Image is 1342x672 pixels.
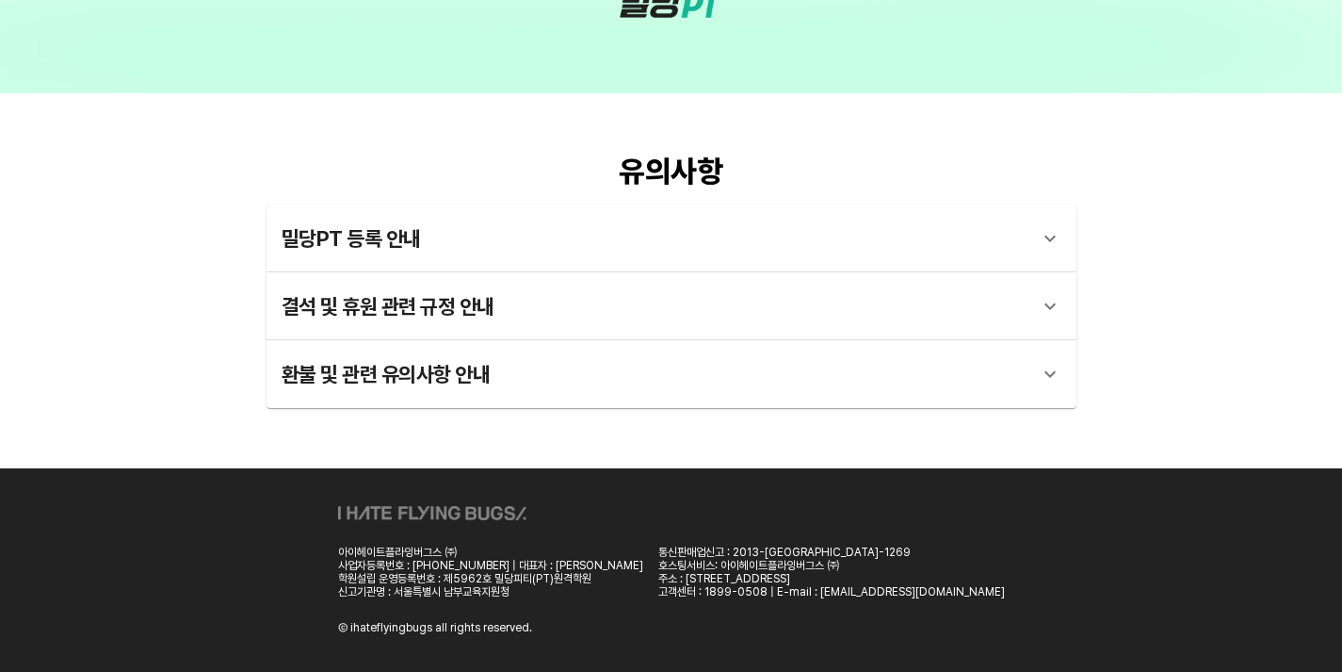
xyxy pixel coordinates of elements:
div: 학원설립 운영등록번호 : 제5962호 밀당피티(PT)원격학원 [338,572,643,585]
div: 환불 및 관련 유의사항 안내 [282,352,1027,397]
div: 환불 및 관련 유의사항 안내 [267,340,1076,408]
div: Ⓒ ihateflyingbugs all rights reserved. [338,621,532,634]
div: 통신판매업신고 : 2013-[GEOGRAPHIC_DATA]-1269 [658,546,1005,559]
div: 아이헤이트플라잉버그스 ㈜ [338,546,643,559]
div: 사업자등록번호 : [PHONE_NUMBER] | 대표자 : [PERSON_NAME] [338,559,643,572]
div: 결석 및 휴원 관련 규정 안내 [282,284,1027,329]
div: 고객센터 : 1899-0508 | E-mail : [EMAIL_ADDRESS][DOMAIN_NAME] [658,585,1005,598]
div: 밀당PT 등록 안내 [267,205,1076,272]
div: 밀당PT 등록 안내 [282,216,1027,261]
img: ihateflyingbugs [338,506,526,520]
div: 유의사항 [267,154,1076,189]
div: 주소 : [STREET_ADDRESS] [658,572,1005,585]
div: 호스팅서비스: 아이헤이트플라잉버그스 ㈜ [658,559,1005,572]
div: 결석 및 휴원 관련 규정 안내 [267,272,1076,340]
div: 신고기관명 : 서울특별시 남부교육지원청 [338,585,643,598]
